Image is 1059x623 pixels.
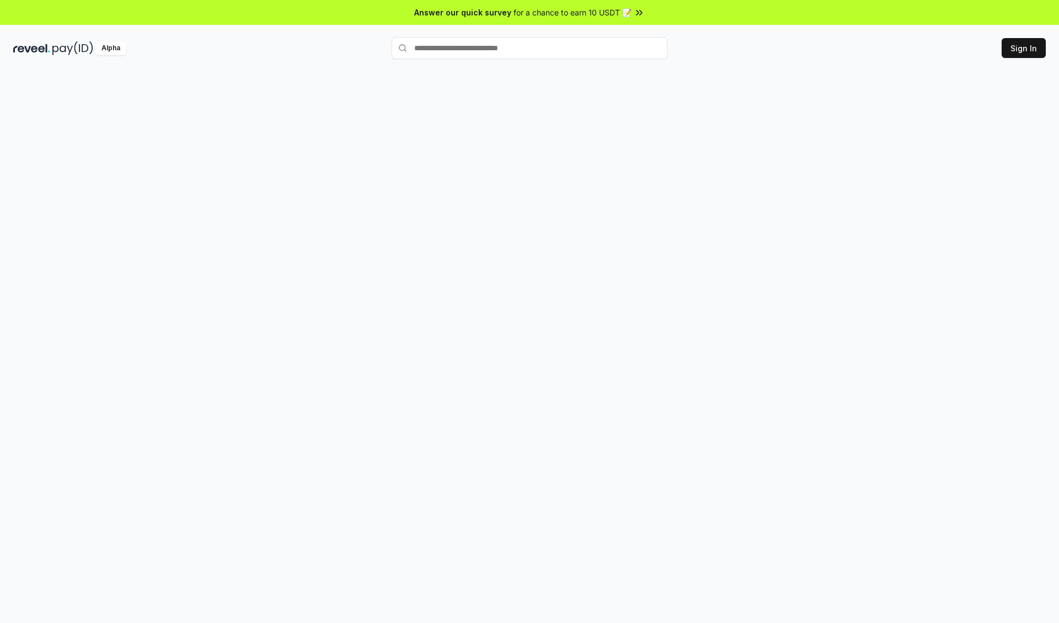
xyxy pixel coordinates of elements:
span: for a chance to earn 10 USDT 📝 [514,7,632,18]
img: reveel_dark [13,41,50,55]
span: Answer our quick survey [414,7,511,18]
div: Alpha [95,41,126,55]
button: Sign In [1002,38,1046,58]
img: pay_id [52,41,93,55]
